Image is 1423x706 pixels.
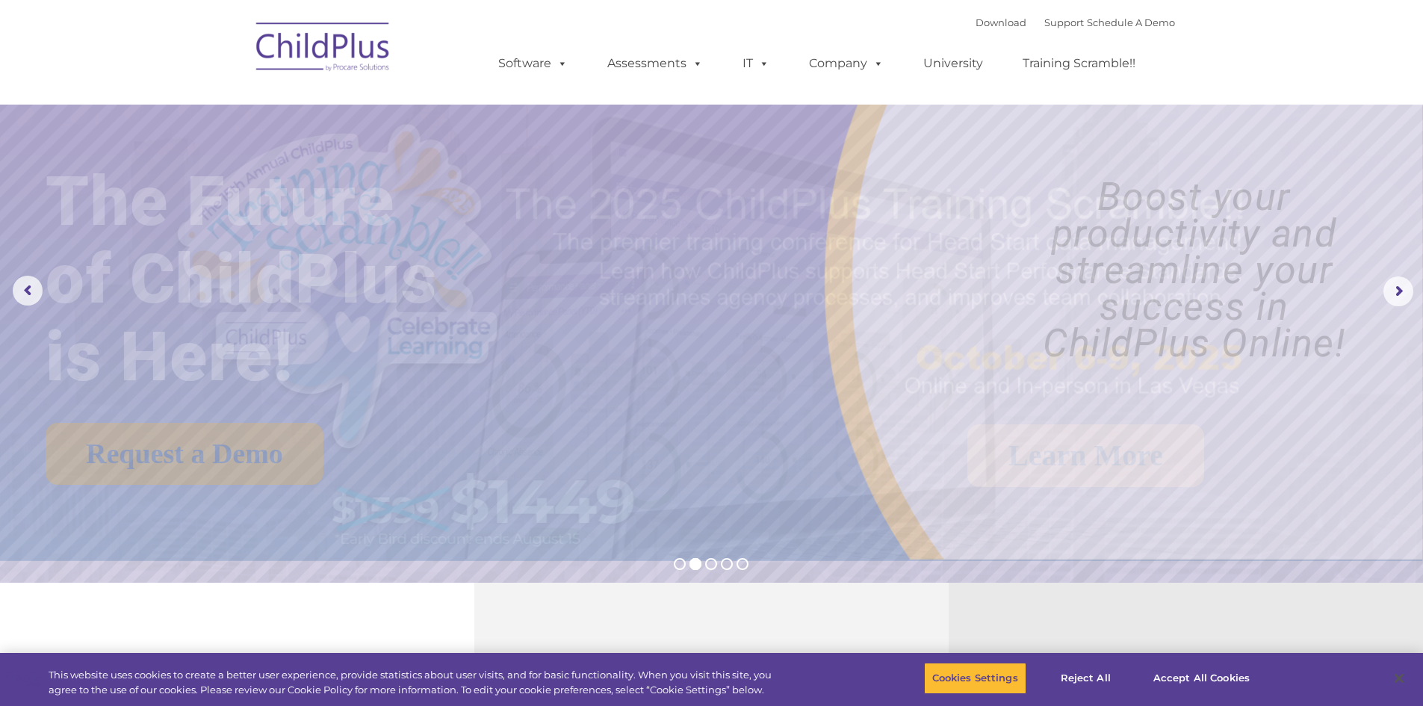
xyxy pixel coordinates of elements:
[1008,49,1150,78] a: Training Scramble!!
[983,179,1405,362] rs-layer: Boost your productivity and streamline your success in ChildPlus Online!
[924,663,1026,694] button: Cookies Settings
[208,160,271,171] span: Phone number
[1039,663,1132,694] button: Reject All
[908,49,998,78] a: University
[794,49,899,78] a: Company
[483,49,583,78] a: Software
[1087,16,1175,28] a: Schedule A Demo
[49,668,783,697] div: This website uses cookies to create a better user experience, provide statistics about user visit...
[1145,663,1258,694] button: Accept All Cookies
[46,163,500,396] rs-layer: The Future of ChildPlus is Here!
[592,49,718,78] a: Assessments
[249,12,398,87] img: ChildPlus by Procare Solutions
[1044,16,1084,28] a: Support
[1383,662,1416,695] button: Close
[728,49,784,78] a: IT
[46,423,323,485] a: Request a Demo
[976,16,1026,28] a: Download
[208,99,253,110] span: Last name
[976,16,1175,28] font: |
